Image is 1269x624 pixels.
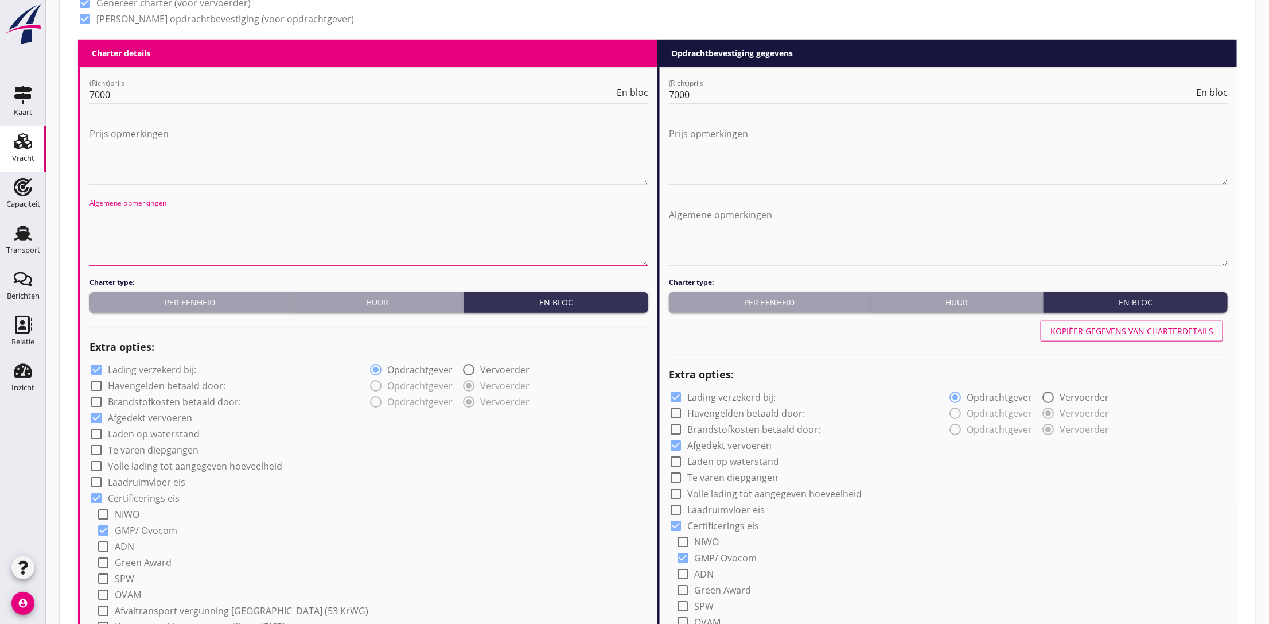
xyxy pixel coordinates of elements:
[870,292,1044,313] button: Huur
[115,573,134,584] label: SPW
[694,552,757,564] label: GMP/ Ovocom
[687,392,776,403] label: Lading verzekerd bij:
[295,296,459,308] div: Huur
[480,364,530,375] label: Vervoerder
[89,206,648,266] textarea: Algemene opmerkingen
[464,292,648,313] button: En bloc
[687,456,779,467] label: Laden op waterstand
[115,605,368,617] label: Afvaltransport vergunning [GEOGRAPHIC_DATA] (53 KrWG)
[108,428,200,440] label: Laden op waterstand
[669,125,1228,185] textarea: Prijs opmerkingen
[11,384,34,392] div: Inzicht
[108,364,196,375] label: Lading verzekerd bij:
[694,536,719,548] label: NIWO
[89,125,648,185] textarea: Prijs opmerkingen
[687,472,778,483] label: Te varen diepgangen
[875,296,1038,308] div: Huur
[669,292,870,313] button: Per eenheid
[1060,392,1109,403] label: Vervoerder
[108,396,241,408] label: Brandstofkosten betaald door:
[669,277,1228,288] h4: Charter type:
[694,568,714,580] label: ADN
[108,412,192,424] label: Afgedekt vervoeren
[1196,88,1228,97] span: En bloc
[89,339,648,355] h2: Extra opties:
[669,206,1228,266] textarea: Algemene opmerkingen
[669,86,1194,104] input: (Richt)prijs
[108,460,282,472] label: Volle lading tot aangegeven hoeveelheid
[115,525,177,536] label: GMP/ Ovocom
[687,488,862,499] label: Volle lading tot aangegeven hoeveelheid
[108,444,198,456] label: Te varen diepgangen
[115,541,134,552] label: ADN
[96,13,354,25] label: [PERSON_NAME] opdrachtbevestiging (voor opdrachtgever)
[7,292,40,300] div: Berichten
[687,424,820,435] label: Brandstofkosten betaald door:
[674,296,865,308] div: Per eenheid
[14,108,32,116] div: Kaart
[115,509,139,520] label: NIWO
[669,367,1228,382] h2: Extra opties:
[387,364,453,375] label: Opdrachtgever
[687,440,772,451] label: Afgedekt vervoeren
[6,246,40,254] div: Transport
[89,292,291,313] button: Per eenheid
[694,600,714,612] label: SPW
[687,408,805,419] label: Havengelden betaald door:
[687,504,765,516] label: Laadruimvloer eis
[11,592,34,615] i: account_circle
[108,493,180,504] label: Certificerings eis
[1048,296,1223,308] div: En bloc
[1044,292,1228,313] button: En bloc
[89,277,648,288] h4: Charter type:
[291,292,464,313] button: Huur
[6,200,40,208] div: Capaciteit
[94,296,286,308] div: Per eenheid
[108,476,185,488] label: Laadruimvloer eis
[1050,325,1213,337] div: Kopiëer gegevens van charterdetails
[115,589,141,600] label: OVAM
[469,296,644,308] div: En bloc
[115,557,172,568] label: Green Award
[617,88,648,97] span: En bloc
[967,392,1032,403] label: Opdrachtgever
[1041,321,1223,342] button: Kopiëer gegevens van charterdetails
[89,86,614,104] input: (Richt)prijs
[108,380,225,392] label: Havengelden betaald door:
[11,338,34,346] div: Relatie
[694,584,751,596] label: Green Award
[2,3,44,45] img: logo-small.a267ee39.svg
[12,154,34,162] div: Vracht
[687,520,759,532] label: Certificerings eis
